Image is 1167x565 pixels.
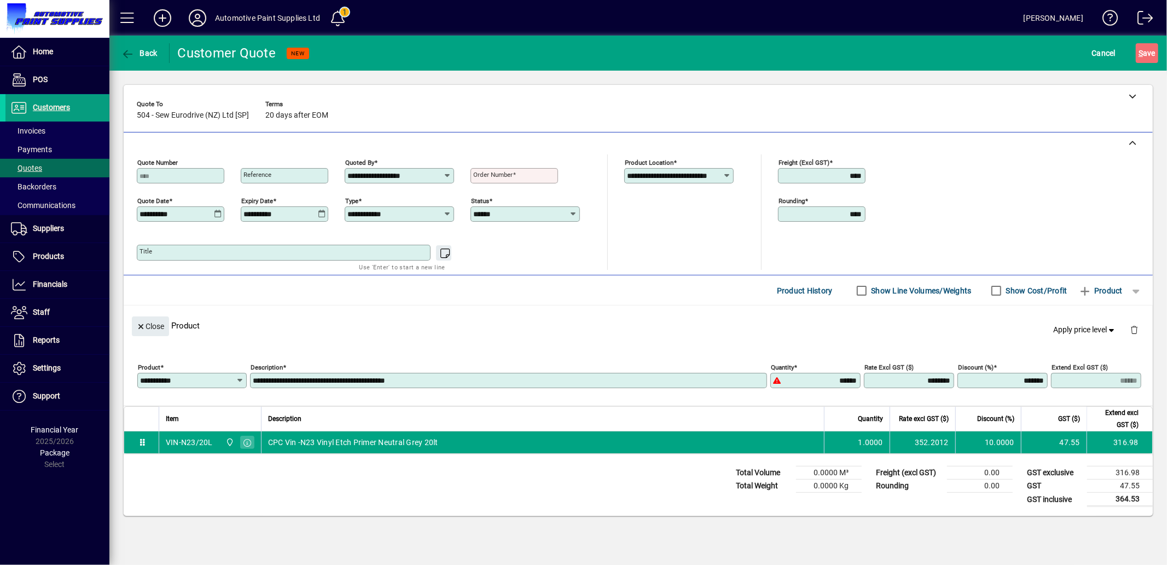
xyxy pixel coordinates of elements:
td: GST [1021,480,1087,493]
td: 316.98 [1087,431,1152,453]
td: GST inclusive [1021,493,1087,506]
a: Home [5,38,109,66]
span: Product History [777,282,833,299]
span: Rate excl GST ($) [899,413,949,425]
a: Staff [5,299,109,326]
a: Suppliers [5,215,109,243]
span: Home [33,47,53,56]
span: Staff [33,308,50,316]
button: Product History [773,281,837,301]
span: Payments [11,145,52,154]
app-page-header-button: Close [129,321,172,331]
mat-label: Order number [473,171,513,178]
a: Communications [5,196,109,215]
button: Delete [1121,316,1147,343]
mat-label: Discount (%) [958,364,994,371]
span: Financial Year [31,425,79,434]
span: Customers [33,103,70,112]
span: 1.0000 [858,437,884,448]
span: ave [1139,44,1156,62]
mat-label: Extend excl GST ($) [1052,364,1108,371]
td: 0.00 [947,480,1013,493]
mat-label: Rate excl GST ($) [864,364,914,371]
button: Apply price level [1049,320,1122,340]
span: Package [40,448,69,457]
a: Invoices [5,122,109,140]
a: Knowledge Base [1094,2,1118,38]
mat-label: Reference [243,171,271,178]
td: Rounding [870,480,947,493]
td: Total Weight [730,480,796,493]
td: 0.0000 Kg [796,480,862,493]
span: Quotes [11,164,42,172]
span: Item [166,413,179,425]
span: 504 - Sew Eurodrive (NZ) Ltd [SP] [137,111,249,120]
td: Freight (excl GST) [870,466,947,480]
div: Product [124,305,1153,345]
button: Cancel [1089,43,1119,63]
td: 316.98 [1087,466,1153,480]
div: Customer Quote [178,44,276,62]
mat-label: Rounding [779,197,805,205]
mat-label: Description [251,364,283,371]
td: Total Volume [730,466,796,480]
mat-label: Quote number [137,159,178,166]
span: Cancel [1092,44,1116,62]
div: Automotive Paint Supplies Ltd [215,9,320,27]
span: Support [33,391,60,400]
a: Quotes [5,159,109,177]
a: Settings [5,355,109,382]
td: 364.53 [1087,493,1153,506]
a: Financials [5,271,109,298]
span: Apply price level [1054,324,1117,336]
span: Back [121,49,158,57]
mat-label: Product location [625,159,674,166]
span: 20 days after EOM [265,111,328,120]
span: POS [33,75,48,84]
a: POS [5,66,109,94]
mat-label: Expiry date [241,197,273,205]
mat-hint: Use 'Enter' to start a new line [359,261,445,273]
a: Support [5,383,109,410]
mat-label: Title [140,247,152,255]
span: Description [268,413,301,425]
div: VIN-N23/20L [166,437,213,448]
mat-label: Product [138,364,160,371]
span: Backorders [11,182,56,191]
span: Settings [33,364,61,372]
app-page-header-button: Back [109,43,170,63]
td: 10.0000 [955,431,1021,453]
span: Close [136,318,165,336]
mat-label: Freight (excl GST) [779,159,829,166]
a: Backorders [5,177,109,196]
button: Save [1136,43,1158,63]
span: Invoices [11,126,45,135]
mat-label: Status [471,197,489,205]
span: Quantity [858,413,883,425]
span: Discount (%) [977,413,1014,425]
button: Close [132,316,169,336]
span: Reports [33,336,60,344]
span: CPC Vin -N23 Vinyl Etch Primer Neutral Grey 20lt [268,437,438,448]
span: Extend excl GST ($) [1094,407,1139,431]
a: Logout [1129,2,1153,38]
label: Show Cost/Profit [1004,285,1067,296]
button: Profile [180,8,215,28]
div: 352.2012 [897,437,949,448]
td: 0.00 [947,466,1013,480]
span: Automotive Paint Supplies Ltd [223,436,235,448]
a: Payments [5,140,109,159]
span: Communications [11,201,76,210]
span: Financials [33,280,67,289]
td: 47.55 [1087,480,1153,493]
span: Products [33,252,64,261]
mat-label: Quoted by [345,159,374,166]
a: Reports [5,327,109,354]
mat-label: Quote date [137,197,169,205]
span: Suppliers [33,224,64,233]
label: Show Line Volumes/Weights [869,285,972,296]
td: GST exclusive [1021,466,1087,480]
button: Product [1073,281,1128,301]
td: 47.55 [1021,431,1087,453]
span: Product [1078,282,1123,299]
